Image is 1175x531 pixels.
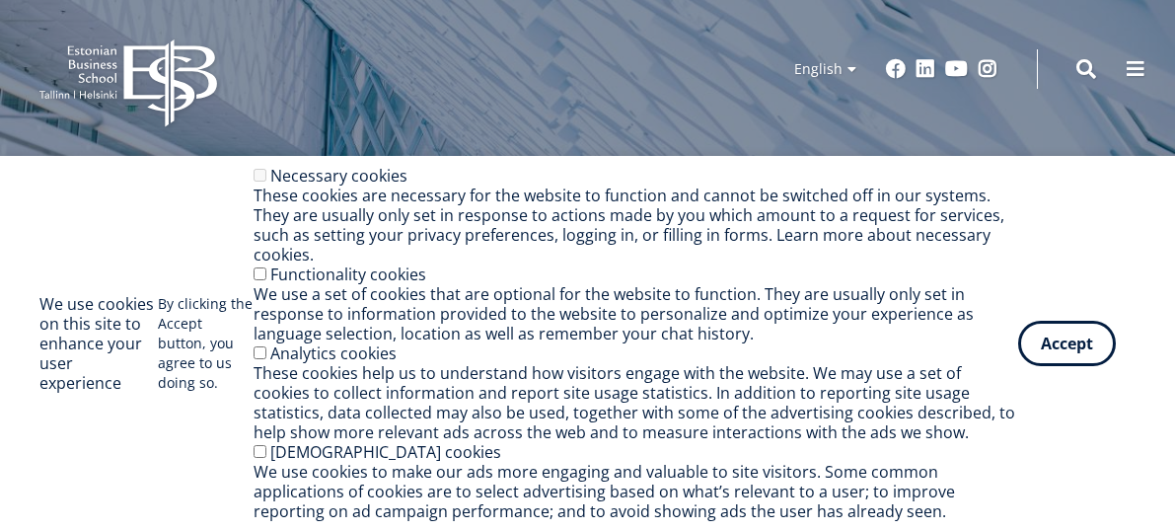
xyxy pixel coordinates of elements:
[39,294,158,393] h2: We use cookies on this site to enhance your user experience
[916,59,935,79] a: Linkedin
[945,59,968,79] a: Youtube
[1018,321,1116,366] button: Accept
[886,59,906,79] a: Facebook
[254,186,1018,265] div: These cookies are necessary for the website to function and cannot be switched off in our systems...
[270,342,397,364] label: Analytics cookies
[254,284,1018,343] div: We use a set of cookies that are optional for the website to function. They are usually only set ...
[978,59,997,79] a: Instagram
[254,462,1018,521] div: We use cookies to make our ads more engaging and valuable to site visitors. Some common applicati...
[270,264,426,285] label: Functionality cookies
[254,363,1018,442] div: These cookies help us to understand how visitors engage with the website. We may use a set of coo...
[270,441,501,463] label: [DEMOGRAPHIC_DATA] cookies
[158,294,254,393] p: By clicking the Accept button, you agree to us doing so.
[270,165,407,187] label: Necessary cookies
